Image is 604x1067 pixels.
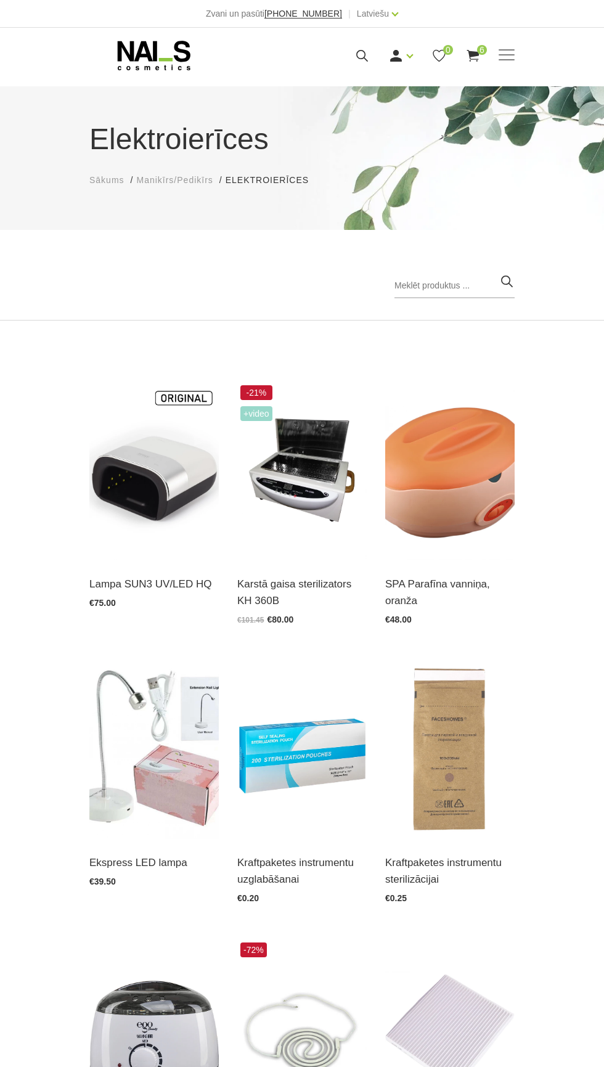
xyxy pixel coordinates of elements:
[237,382,367,560] img: Karstā gaisa sterilizatoru var izmantot skaistumkopšanas salonos, manikīra kabinetos, ēdināšanas ...
[431,48,447,63] a: 0
[385,893,407,903] span: €0.25
[89,877,116,886] span: €39.50
[136,175,213,185] span: Manikīrs/Pedikīrs
[89,117,515,161] h1: Elektroierīces
[394,274,515,298] input: Meklēt produktus ...
[226,174,321,187] li: Elektroierīces
[89,174,124,187] a: Sākums
[385,661,515,839] img: Kraftpaketes instrumentu sterilizācijai Pieejamie izmēri: 100x200mm...
[237,661,367,839] img: Kraftpaketes instrumentu uzglabāšanai.Pieejami dažādi izmēri:135x280mm140x260mm90x260mm...
[89,854,219,871] a: Ekspress LED lampa
[240,942,267,957] span: -72%
[240,385,272,400] span: -21%
[237,854,367,888] a: Kraftpaketes instrumentu uzglabāšanai
[89,382,219,560] img: Modelis: SUNUV 3Jauda: 48WViļņu garums: 365+405nmKalpošanas ilgums: 50000 HRSPogas vadība:10s/30s...
[267,615,293,624] span: €80.00
[477,45,487,55] span: 6
[136,174,213,187] a: Manikīrs/Pedikīrs
[357,6,389,21] a: Latviešu
[385,382,515,560] img: Parafīna vanniņa roku un pēdu procedūrām. Parafīna aplikācijas momentāli padara ādu ļoti zīdainu,...
[237,616,264,624] span: €101.45
[89,661,219,839] img: Ekspress LED lampa.Ideāli piemērota šī brīža aktuālākajai gēla nagu pieaudzēšanas metodei - ekspr...
[89,175,124,185] span: Sākums
[443,45,453,55] span: 0
[89,598,116,608] span: €75.00
[264,9,342,18] a: [PHONE_NUMBER]
[348,6,351,21] span: |
[385,576,515,609] a: SPA Parafīna vanniņa, oranža
[385,615,412,624] span: €48.00
[237,893,259,903] span: €0.20
[89,576,219,592] a: Lampa SUN3 UV/LED HQ
[465,48,481,63] a: 6
[385,854,515,888] a: Kraftpaketes instrumentu sterilizācijai
[237,576,367,609] a: Karstā gaisa sterilizators KH 360B
[240,406,272,421] span: +Video
[206,6,342,21] div: Zvani un pasūti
